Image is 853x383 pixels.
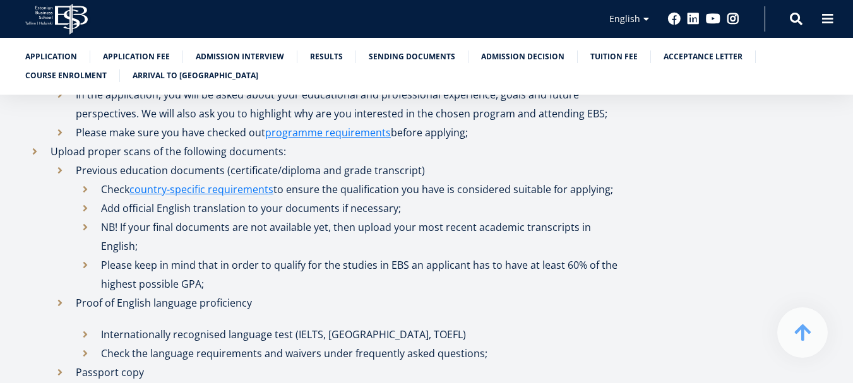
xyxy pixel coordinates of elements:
[51,123,619,142] li: Please make sure you have checked out before applying;
[51,293,619,363] li: Proof of English language proficiency
[687,13,700,25] a: Linkedin
[310,50,343,63] a: Results
[25,142,619,382] li: Upload proper scans of the following documents:
[103,50,170,63] a: Application fee
[129,180,273,199] a: country-specific requirements
[76,256,619,293] li: Please keep in mind that in order to qualify for the studies in EBS an applicant has to have at l...
[706,13,720,25] a: Youtube
[51,363,619,382] li: Passport copy
[51,85,619,123] li: In the application, you will be asked about your educational and professional experience, goals a...
[76,199,619,218] li: Add official English translation to your documents if necessary;
[664,50,743,63] a: Acceptance letter
[727,13,739,25] a: Instagram
[51,161,619,293] li: Previous education documents (certificate/diploma and grade transcript)
[25,50,77,63] a: Application
[668,13,681,25] a: Facebook
[481,50,564,63] a: Admission decision
[25,69,107,82] a: Course enrolment
[76,180,619,199] li: Check to ensure the qualification you have is considered suitable for applying;
[590,50,638,63] a: Tuition fee
[76,325,619,344] li: Internationally recognised language test (IELTS, [GEOGRAPHIC_DATA], TOEFL)
[76,344,619,363] li: Check the language requirements and waivers under frequently asked questions;
[133,69,258,82] a: Arrival to [GEOGRAPHIC_DATA]
[76,218,619,256] li: NB! If your final documents are not available yet, then upload your most recent academic transcri...
[196,50,284,63] a: Admission interview
[265,123,391,142] a: programme requirements
[369,50,455,63] a: Sending documents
